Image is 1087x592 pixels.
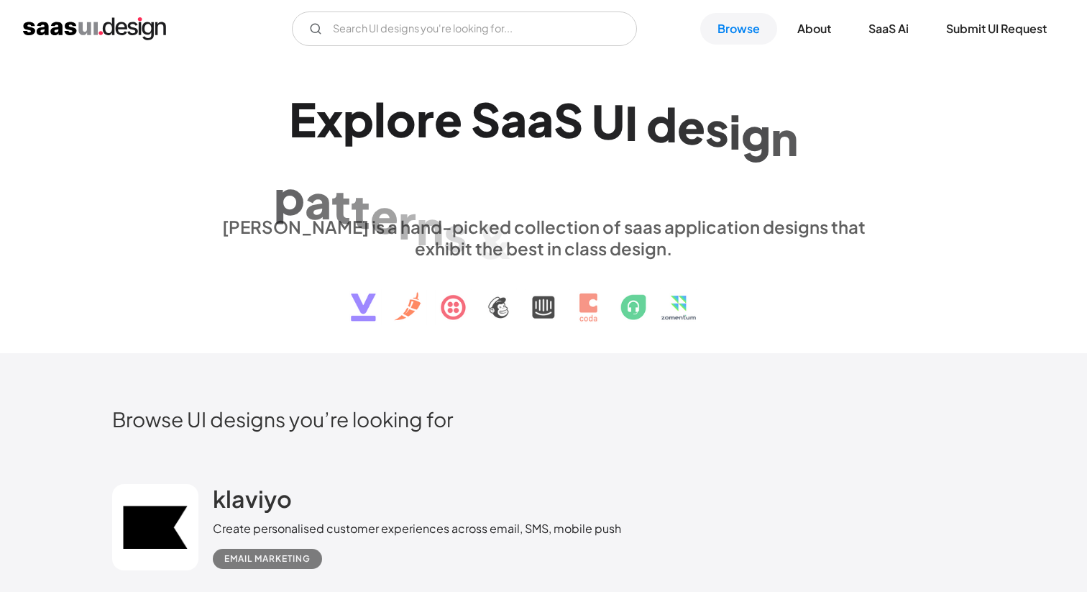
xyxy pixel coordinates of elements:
div: e [434,91,462,147]
div: r [416,91,434,147]
div: S [471,91,500,147]
div: p [343,91,374,147]
div: s [444,206,467,262]
div: [PERSON_NAME] is a hand-picked collection of saas application designs that exhibit the best in cl... [213,216,874,259]
h1: Explore SaaS UI design patterns & interactions. [213,91,874,202]
div: x [316,91,343,147]
div: a [500,91,527,147]
div: t [331,178,351,233]
div: o [386,91,416,147]
div: E [289,91,316,147]
div: n [416,200,444,255]
div: d [646,96,677,151]
div: a [305,173,331,229]
div: r [398,193,416,249]
div: e [370,188,398,244]
div: p [274,169,305,224]
div: U [592,93,625,148]
a: Submit UI Request [929,13,1064,45]
div: I [625,94,638,150]
div: e [677,98,705,153]
h2: Browse UI designs you’re looking for [112,406,975,432]
div: i [729,104,741,159]
div: s [705,101,729,156]
a: home [23,17,166,40]
div: g [741,106,771,162]
div: Email Marketing [224,550,311,568]
img: text, icon, saas logo [326,259,761,334]
input: Search UI designs you're looking for... [292,12,637,46]
div: t [351,183,370,238]
a: SaaS Ai [851,13,926,45]
div: l [374,91,386,147]
a: klaviyo [213,484,292,520]
a: About [780,13,848,45]
div: n [771,110,798,165]
div: S [554,92,583,147]
form: Email Form [292,12,637,46]
div: & [476,213,513,268]
h2: klaviyo [213,484,292,513]
a: Browse [700,13,777,45]
div: Create personalised customer experiences across email, SMS, mobile push [213,520,621,537]
div: a [527,91,554,147]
